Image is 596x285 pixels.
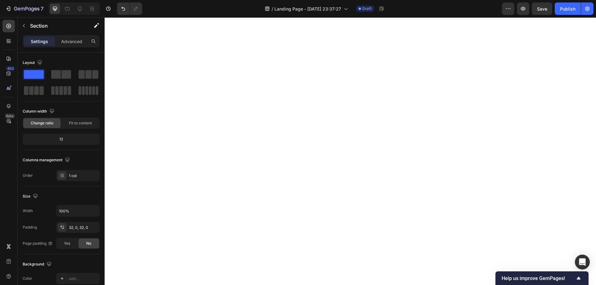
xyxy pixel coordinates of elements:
p: Advanced [61,38,82,45]
div: Order [23,173,33,178]
div: Width [23,208,33,214]
div: Columns management [23,156,71,164]
div: 32, 0, 32, 0 [69,225,98,230]
span: Change ratio [31,120,53,126]
span: No [86,241,91,246]
input: Auto [56,205,99,216]
div: Publish [560,6,576,12]
div: Color [23,276,32,281]
span: Draft [362,6,372,11]
div: Add... [69,276,98,282]
span: Fit to content [69,120,92,126]
div: Size [23,192,39,201]
div: Background [23,260,53,269]
button: Publish [555,2,581,15]
span: Landing Page - [DATE] 23:37:27 [274,6,341,12]
div: Layout [23,59,43,67]
button: Show survey - Help us improve GemPages! [502,274,582,282]
span: Yes [64,241,70,246]
span: Save [537,6,547,11]
button: Save [532,2,552,15]
div: Undo/Redo [117,2,142,15]
span: Help us improve GemPages! [502,275,575,281]
div: 450 [6,66,15,71]
div: Column width [23,107,56,116]
div: Padding [23,225,37,230]
div: 12 [24,135,98,144]
p: Settings [31,38,48,45]
p: Section [30,22,81,29]
div: 1 col [69,173,98,179]
button: 7 [2,2,46,15]
span: / [272,6,273,12]
iframe: Design area [105,17,596,285]
div: Page padding [23,241,53,246]
div: Beta [5,114,15,118]
div: Open Intercom Messenger [575,255,590,269]
p: 7 [41,5,43,12]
